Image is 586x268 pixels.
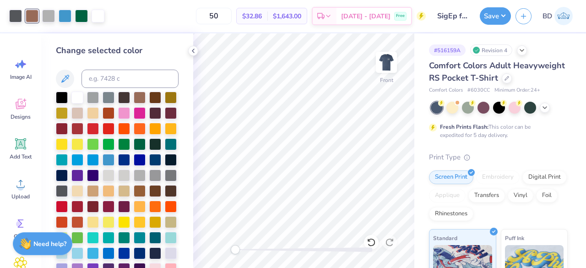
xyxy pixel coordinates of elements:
[430,7,475,25] input: Untitled Design
[341,11,391,21] span: [DATE] - [DATE]
[429,170,473,184] div: Screen Print
[56,44,179,57] div: Change selected color
[273,11,301,21] span: $1,643.00
[554,7,573,25] img: Bella Dimaculangan
[467,87,490,94] span: # 6030CC
[11,193,30,200] span: Upload
[429,152,568,163] div: Print Type
[468,189,505,202] div: Transfers
[196,8,232,24] input: – –
[536,189,558,202] div: Foil
[10,153,32,160] span: Add Text
[508,189,533,202] div: Vinyl
[231,245,240,254] div: Accessibility label
[480,7,511,25] button: Save
[494,87,540,94] span: Minimum Order: 24 +
[380,76,393,84] div: Front
[81,70,179,88] input: e.g. 7428 c
[429,207,473,221] div: Rhinestones
[476,170,520,184] div: Embroidery
[11,113,31,120] span: Designs
[377,53,396,71] img: Front
[522,170,567,184] div: Digital Print
[33,240,66,248] strong: Need help?
[470,44,512,56] div: Revision 4
[538,7,577,25] a: BD
[429,189,466,202] div: Applique
[242,11,262,21] span: $32.86
[396,13,405,19] span: Free
[433,233,457,243] span: Standard
[440,123,488,131] strong: Fresh Prints Flash:
[505,233,524,243] span: Puff Ink
[429,60,565,83] span: Comfort Colors Adult Heavyweight RS Pocket T-Shirt
[429,87,463,94] span: Comfort Colors
[543,11,552,22] span: BD
[440,123,553,139] div: This color can be expedited for 5 day delivery.
[429,44,466,56] div: # 516159A
[10,73,32,81] span: Image AI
